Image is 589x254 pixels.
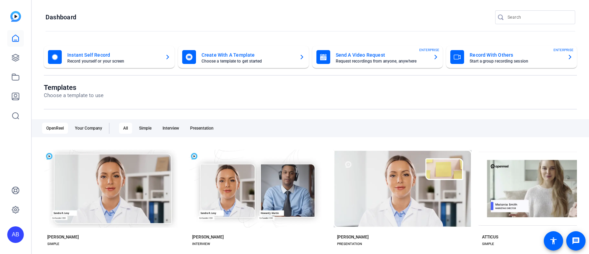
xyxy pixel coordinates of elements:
div: Interview [158,123,183,134]
div: Presentation [186,123,218,134]
span: ENTERPRISE [553,47,573,53]
div: All [119,123,132,134]
mat-icon: message [572,237,580,245]
button: Send A Video RequestRequest recordings from anyone, anywhereENTERPRISE [312,46,443,68]
div: SIMPLE [482,241,494,247]
button: Create With A TemplateChoose a template to get started [178,46,309,68]
div: [PERSON_NAME] [337,234,369,240]
mat-card-subtitle: Start a group recording session [470,59,562,63]
h1: Templates [44,83,104,92]
button: Record With OthersStart a group recording sessionENTERPRISE [446,46,577,68]
mat-card-title: Instant Self Record [67,51,159,59]
div: Simple [135,123,156,134]
mat-card-title: Send A Video Request [336,51,428,59]
img: blue-gradient.svg [10,11,21,22]
div: [PERSON_NAME] [47,234,79,240]
div: SIMPLE [47,241,59,247]
mat-card-title: Create With A Template [202,51,294,59]
mat-card-title: Record With Others [470,51,562,59]
button: Instant Self RecordRecord yourself or your screen [44,46,175,68]
span: ENTERPRISE [419,47,439,53]
mat-icon: accessibility [549,237,558,245]
mat-card-subtitle: Choose a template to get started [202,59,294,63]
div: ATTICUS [482,234,498,240]
p: Choose a template to use [44,92,104,100]
input: Search [508,13,570,21]
div: [PERSON_NAME] [192,234,224,240]
mat-card-subtitle: Request recordings from anyone, anywhere [336,59,428,63]
div: INTERVIEW [192,241,210,247]
div: AB [7,226,24,243]
div: OpenReel [42,123,68,134]
div: Your Company [71,123,106,134]
mat-card-subtitle: Record yourself or your screen [67,59,159,63]
h1: Dashboard [46,13,76,21]
div: PRESENTATION [337,241,362,247]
